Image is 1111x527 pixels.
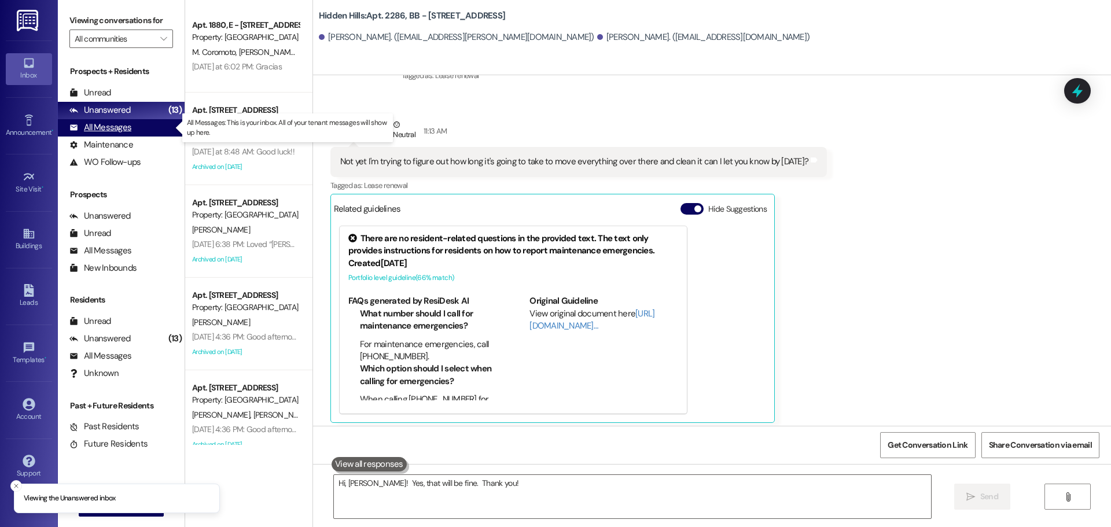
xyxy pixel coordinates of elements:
div: [PERSON_NAME]. ([EMAIL_ADDRESS][DOMAIN_NAME]) [597,31,810,43]
a: Leads [6,281,52,312]
span: Lease renewal [435,71,479,80]
span: • [51,127,53,135]
li: What number should I call for maintenance emergencies? [360,308,497,333]
div: Prospects + Residents [58,65,185,78]
div: Archived on [DATE] [191,160,300,174]
div: All Messages [69,350,131,362]
div: Property: [GEOGRAPHIC_DATA] [192,301,299,314]
div: Archived on [DATE] [191,345,300,359]
div: Related guidelines [334,203,401,220]
div: Unanswered [69,210,131,222]
div: Unread [69,227,111,239]
div: WO Follow-ups [69,156,141,168]
div: Not yet I'm trying to figure out how long it's going to take to move everything over there and cl... [340,156,808,168]
li: For maintenance emergencies, call [PHONE_NUMBER]. [360,338,497,363]
i:  [160,34,167,43]
img: ResiDesk Logo [17,10,41,31]
span: [PERSON_NAME] [192,317,250,327]
div: [PERSON_NAME]. ([EMAIL_ADDRESS][PERSON_NAME][DOMAIN_NAME]) [319,31,594,43]
div: Unanswered [69,104,131,116]
span: Get Conversation Link [888,439,967,451]
div: Tagged as: [402,67,1102,84]
div: (13) [165,330,185,348]
a: [URL][DOMAIN_NAME]… [529,308,654,331]
div: Residents [58,294,185,306]
div: [DATE] at 8:48 AM: Good luck!! [192,146,295,157]
div: Apt. 1880, E - [STREET_ADDRESS] [192,19,299,31]
i:  [1064,492,1072,502]
div: [DATE] 6:38 PM: Loved “[PERSON_NAME] (Hidden Hills): That's a relief! I'm glad to hear the raccoo... [192,239,858,249]
span: • [42,183,43,191]
div: Property: [GEOGRAPHIC_DATA] [192,31,299,43]
button: Get Conversation Link [880,432,975,458]
span: [PERSON_NAME] [192,410,253,420]
div: Future Residents [69,438,148,450]
div: All Messages [69,121,131,134]
div: Created [DATE] [348,257,678,270]
div: Apt. [STREET_ADDRESS] [192,382,299,394]
div: Property: [GEOGRAPHIC_DATA] [192,394,299,406]
b: Hidden Hills: Apt. 2286, BB - [STREET_ADDRESS] [319,10,505,22]
div: Tagged as: [330,177,827,194]
div: Maintenance [69,139,133,151]
div: Archived on [DATE] [191,437,300,452]
b: FAQs generated by ResiDesk AI [348,295,469,307]
li: Which option should I select when calling for emergencies? [360,363,497,388]
div: Unknown [69,367,119,379]
span: Send [980,491,998,503]
a: Templates • [6,338,52,369]
div: Apt. [STREET_ADDRESS] [192,104,299,116]
button: Send [954,484,1010,510]
i:  [966,492,975,502]
div: View original document here [529,308,678,333]
span: Lease renewal [364,180,408,190]
a: Account [6,395,52,426]
div: Past Residents [69,421,139,433]
div: 11:13 AM [421,125,447,137]
a: Inbox [6,53,52,84]
div: Unread [69,87,111,99]
div: Unanswered [69,333,131,345]
input: All communities [75,30,154,48]
span: Share Conversation via email [989,439,1092,451]
div: Apt. [STREET_ADDRESS] [192,289,299,301]
div: There are no resident-related questions in the provided text. The text only provides instructions... [348,233,678,257]
div: (13) [165,101,185,119]
label: Hide Suggestions [708,203,767,215]
div: All Messages [69,245,131,257]
div: Portfolio level guideline ( 66 % match) [348,272,678,284]
div: Prospects [58,189,185,201]
div: Archived on [DATE] [191,252,300,267]
span: [PERSON_NAME] [192,224,250,235]
div: Past + Future Residents [58,400,185,412]
button: Close toast [10,480,22,492]
li: When calling [PHONE_NUMBER] for emergencies, press #3 to leave a message for the on-call team. [360,393,497,430]
p: All Messages: This is your inbox. All of your tenant messages will show up here. [187,118,388,138]
div: Property: [GEOGRAPHIC_DATA] [192,209,299,221]
span: M. Coromoto [192,47,239,57]
label: Viewing conversations for [69,12,173,30]
div: Apt. [STREET_ADDRESS] [192,197,299,209]
span: [PERSON_NAME] [PERSON_NAME] [239,47,356,57]
div: New Inbounds [69,262,137,274]
a: Support [6,451,52,482]
p: Viewing the Unanswered inbox [24,493,116,504]
div: Unread [69,315,111,327]
b: Original Guideline [529,295,598,307]
span: [PERSON_NAME] [253,410,311,420]
div: [DATE] at 6:02 PM: Gracias [192,61,282,72]
div: Neutral [391,119,417,143]
span: • [45,354,46,362]
a: Buildings [6,224,52,255]
button: Share Conversation via email [981,432,1099,458]
div: [PERSON_NAME] [330,119,827,147]
a: Site Visit • [6,167,52,198]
